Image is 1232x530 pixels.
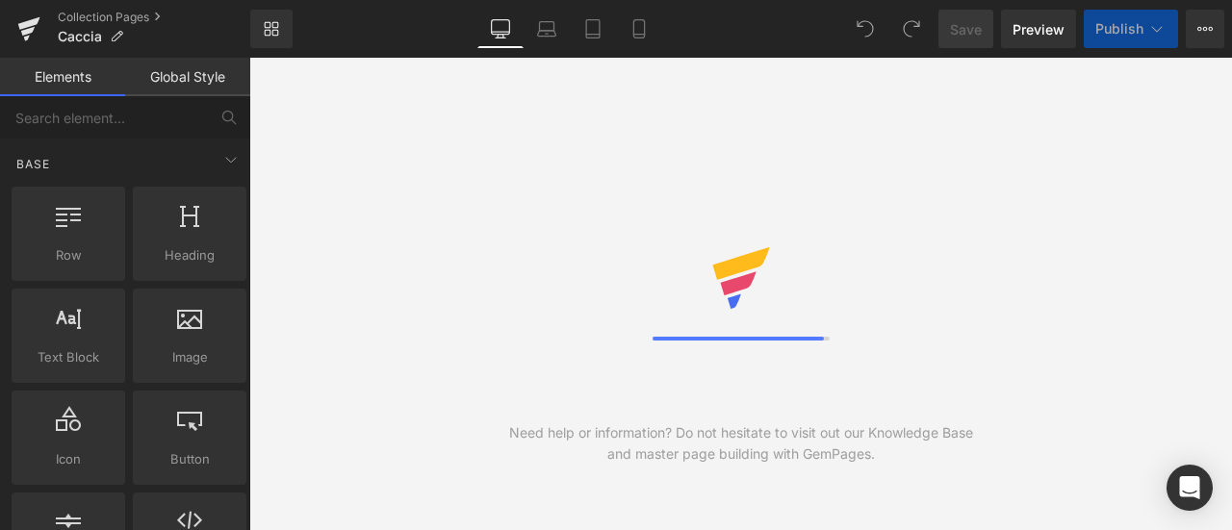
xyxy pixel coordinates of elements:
[139,347,241,367] span: Image
[17,245,119,265] span: Row
[524,10,570,48] a: Laptop
[17,347,119,367] span: Text Block
[58,29,102,44] span: Caccia
[125,58,250,96] a: Global Style
[616,10,662,48] a: Mobile
[950,19,982,39] span: Save
[892,10,931,48] button: Redo
[1186,10,1224,48] button: More
[14,155,52,173] span: Base
[139,449,241,469] span: Button
[495,422,987,465] div: Need help or information? Do not hesitate to visit out our Knowledge Base and master page buildin...
[1167,465,1213,511] div: Open Intercom Messenger
[1001,10,1076,48] a: Preview
[477,10,524,48] a: Desktop
[58,10,250,25] a: Collection Pages
[139,245,241,265] span: Heading
[1013,19,1065,39] span: Preview
[1084,10,1178,48] button: Publish
[17,449,119,469] span: Icon
[250,10,293,48] a: New Library
[846,10,885,48] button: Undo
[570,10,616,48] a: Tablet
[1095,21,1143,37] span: Publish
